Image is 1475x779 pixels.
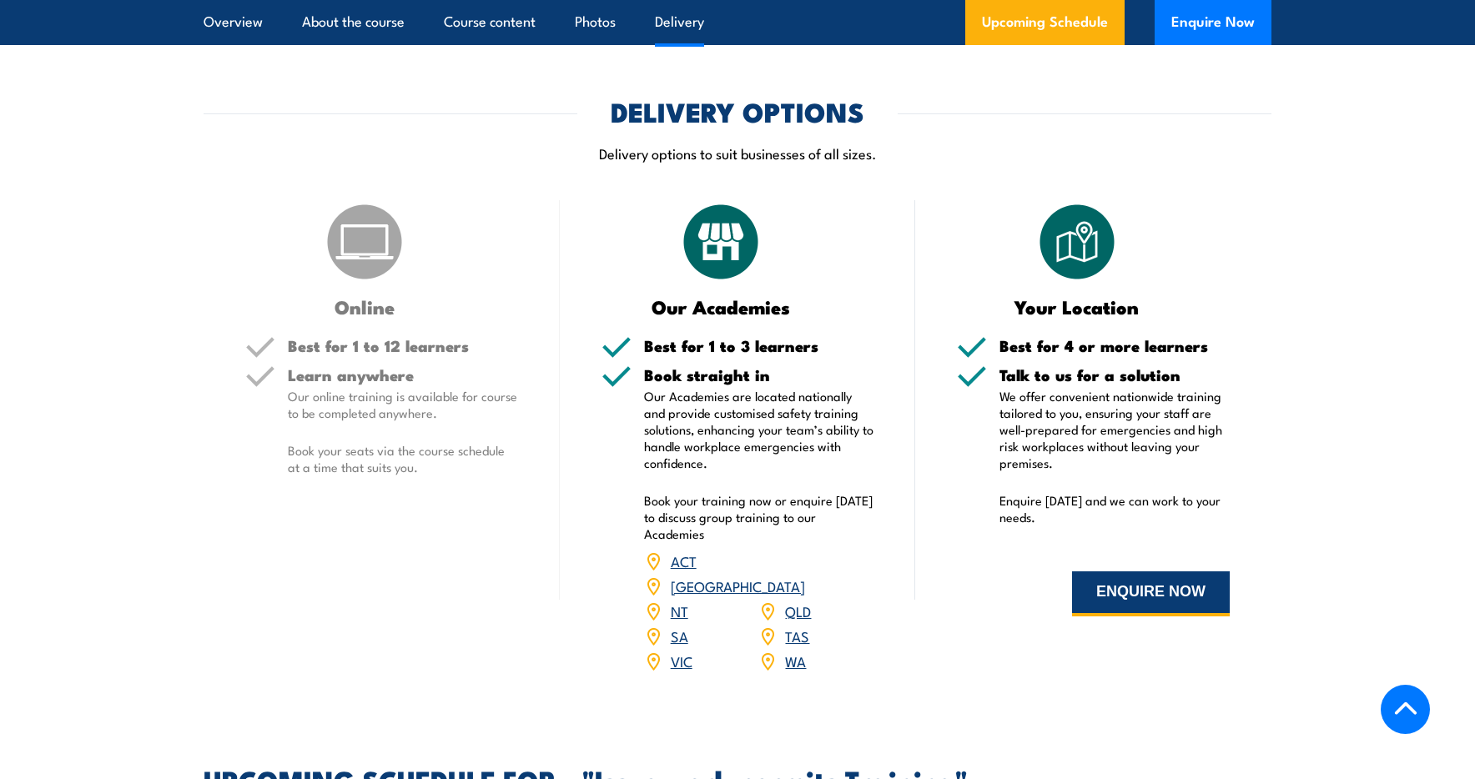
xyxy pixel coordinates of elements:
p: Our online training is available for course to be completed anywhere. [288,388,518,421]
h3: Your Location [957,297,1196,316]
h5: Best for 1 to 12 learners [288,338,518,354]
a: TAS [785,626,809,646]
h5: Learn anywhere [288,367,518,383]
h5: Book straight in [644,367,874,383]
a: WA [785,651,806,671]
a: QLD [785,601,811,621]
h5: Best for 1 to 3 learners [644,338,874,354]
p: Book your training now or enquire [DATE] to discuss group training to our Academies [644,492,874,542]
h2: DELIVERY OPTIONS [611,99,864,123]
p: Book your seats via the course schedule at a time that suits you. [288,442,518,475]
p: We offer convenient nationwide training tailored to you, ensuring your staff are well-prepared fo... [999,388,1230,471]
h5: Best for 4 or more learners [999,338,1230,354]
button: ENQUIRE NOW [1072,571,1230,616]
a: ACT [671,550,697,570]
a: VIC [671,651,692,671]
h5: Talk to us for a solution [999,367,1230,383]
a: NT [671,601,688,621]
p: Our Academies are located nationally and provide customised safety training solutions, enhancing ... [644,388,874,471]
a: [GEOGRAPHIC_DATA] [671,575,805,596]
h3: Online [245,297,485,316]
h3: Our Academies [602,297,841,316]
a: SA [671,626,688,646]
p: Delivery options to suit businesses of all sizes. [204,143,1271,163]
p: Enquire [DATE] and we can work to your needs. [999,492,1230,525]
